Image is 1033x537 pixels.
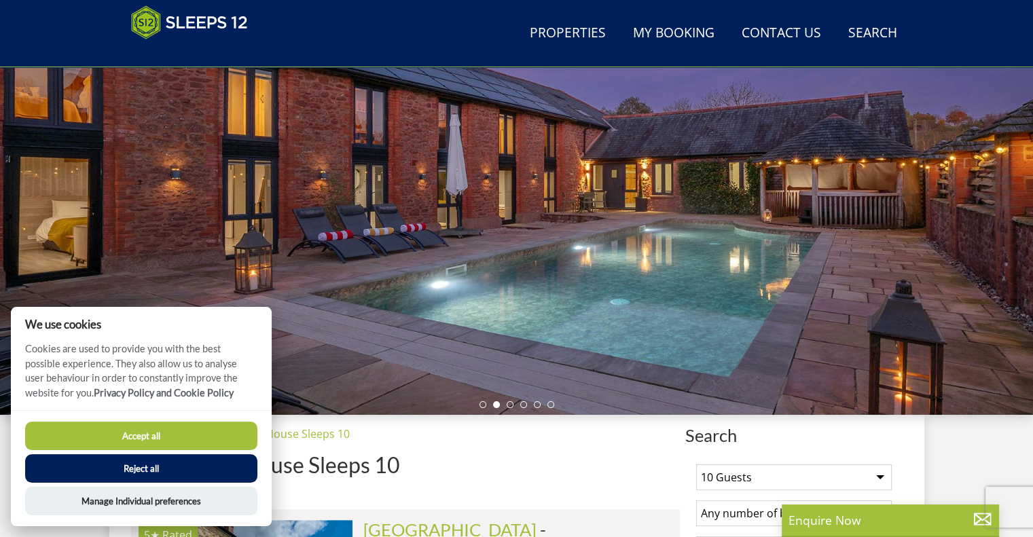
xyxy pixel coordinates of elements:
p: Cookies are used to provide you with the best possible experience. They also allow us to analyse ... [11,341,272,410]
img: Sleeps 12 [131,5,248,39]
span: Search [685,426,903,445]
button: Manage Individual preferences [25,487,257,515]
a: Big Holiday House Sleeps 10 [206,426,350,441]
a: Search [843,18,903,49]
a: My Booking [628,18,720,49]
a: Properties [524,18,611,49]
button: Accept all [25,422,257,450]
h1: Big Holiday House Sleeps 10 [131,453,680,477]
button: Reject all [25,454,257,483]
p: Enquire Now [789,511,992,529]
a: Privacy Policy and Cookie Policy [94,387,234,399]
a: Contact Us [736,18,827,49]
iframe: Customer reviews powered by Trustpilot [124,48,267,59]
h2: We use cookies [11,318,272,331]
